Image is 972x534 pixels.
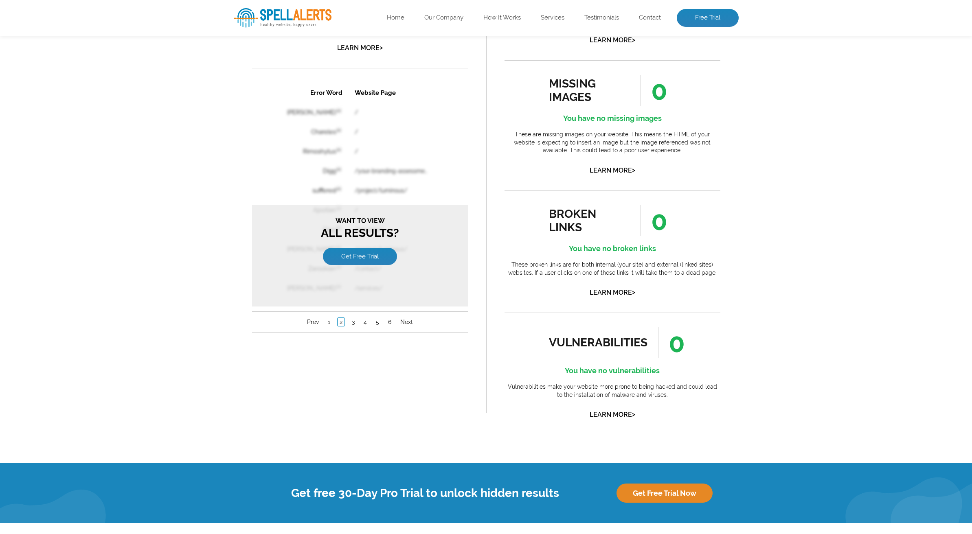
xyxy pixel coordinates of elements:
a: 6 [134,235,141,243]
p: These broken links are for both internal (your site) and external (linked sites) websites. If a u... [505,261,720,277]
p: These are missing images on your website. This means the HTML of your website is expecting to ins... [505,131,720,155]
a: Get Free Trial [71,165,145,182]
a: 5 [122,235,129,243]
span: 0 [658,327,685,358]
a: 2 [85,235,93,244]
a: Next [146,235,163,243]
div: broken links [549,207,623,234]
span: > [380,42,383,53]
a: How It Works [483,14,521,22]
div: vulnerabilities [549,336,648,349]
div: missing images [549,77,623,104]
a: 4 [110,235,117,243]
h3: All Results? [4,134,212,157]
a: 1 [74,235,80,243]
a: Learn More> [590,411,635,418]
h4: You have no vulnerabilities [505,364,720,377]
a: Contact [639,14,661,22]
span: 0 [641,205,667,236]
a: Learn More> [590,36,635,44]
h4: You have no broken links [505,242,720,255]
a: Our Company [424,14,463,22]
span: Want to view [4,134,212,142]
a: Learn More> [590,289,635,296]
a: Learn More> [590,166,635,174]
th: Error Word [21,1,96,20]
a: Services [541,14,564,22]
span: > [632,409,635,420]
a: Home [387,14,404,22]
a: Testimonials [584,14,619,22]
a: Free Trial [677,9,739,27]
span: > [632,287,635,298]
a: 3 [98,235,105,243]
h4: You have no missing images [505,112,720,125]
a: Learn More> [337,44,383,52]
p: Vulnerabilities make your website more prone to being hacked and could lead to the installation o... [505,383,720,399]
th: Website Page [97,1,195,20]
span: 0 [641,75,667,106]
a: Prev [53,235,69,243]
span: > [632,34,635,46]
h4: Get free 30-Day Pro Trial to unlock hidden results [234,486,617,500]
span: > [632,164,635,176]
a: Get Free Trial Now [617,484,713,503]
img: SpellAlerts [234,8,331,28]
